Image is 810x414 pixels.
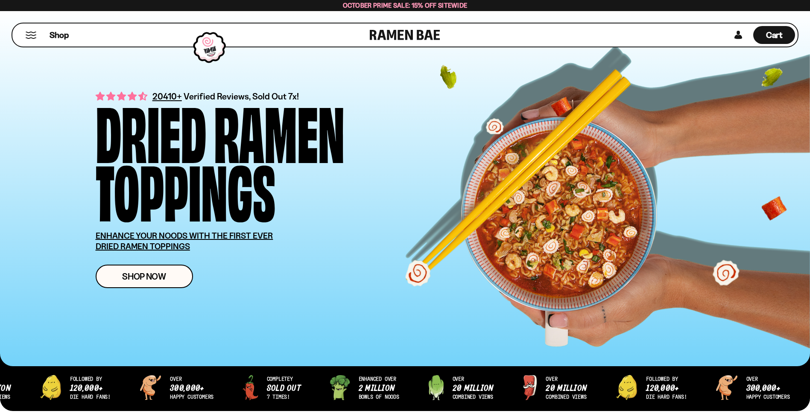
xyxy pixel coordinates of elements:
[343,1,468,9] span: October Prime Sale: 15% off Sitewide
[96,265,193,288] a: Shop Now
[25,32,37,39] button: Mobile Menu Trigger
[96,101,206,159] div: Dried
[753,23,795,47] div: Cart
[96,159,275,218] div: Toppings
[50,26,69,44] a: Shop
[122,272,166,281] span: Shop Now
[214,101,345,159] div: Ramen
[96,230,273,251] u: ENHANCE YOUR NOODS WITH THE FIRST EVER DRIED RAMEN TOPPINGS
[50,29,69,41] span: Shop
[766,30,783,40] span: Cart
